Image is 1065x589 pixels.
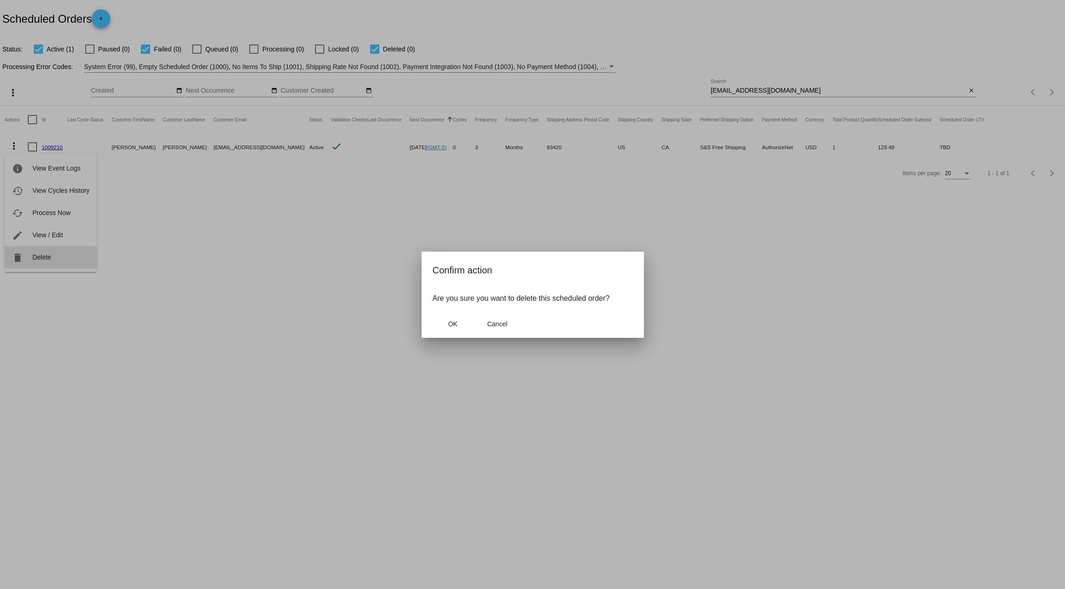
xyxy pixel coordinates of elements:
h2: Confirm action [433,263,633,278]
p: Are you sure you want to delete this scheduled order? [433,294,633,303]
button: Close dialog [433,316,473,332]
button: Close dialog [477,316,518,332]
span: Cancel [487,320,508,328]
span: OK [448,320,457,328]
